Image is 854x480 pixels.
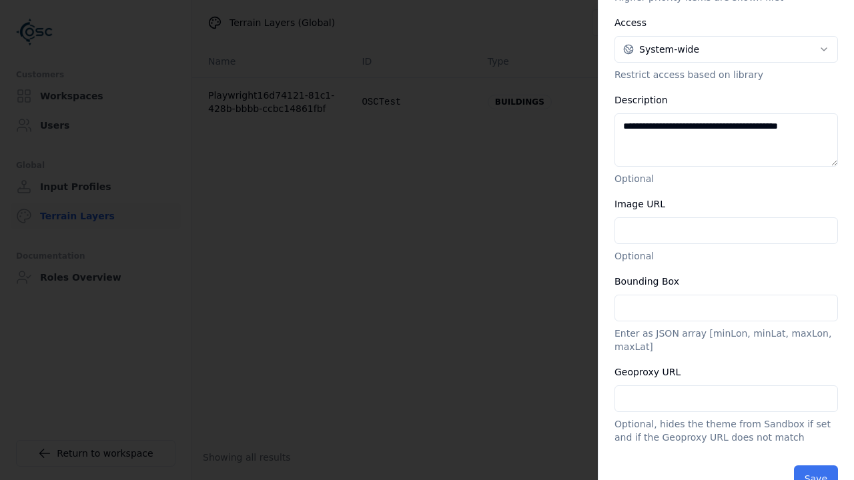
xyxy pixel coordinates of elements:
[614,367,681,377] label: Geoproxy URL
[614,172,838,185] p: Optional
[614,327,838,353] p: Enter as JSON array [minLon, minLat, maxLon, maxLat]
[614,17,647,28] label: Access
[614,199,665,209] label: Image URL
[614,417,838,444] p: Optional, hides the theme from Sandbox if set and if the Geoproxy URL does not match
[614,95,668,105] label: Description
[614,249,838,263] p: Optional
[614,276,679,287] label: Bounding Box
[614,68,838,81] p: Restrict access based on library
